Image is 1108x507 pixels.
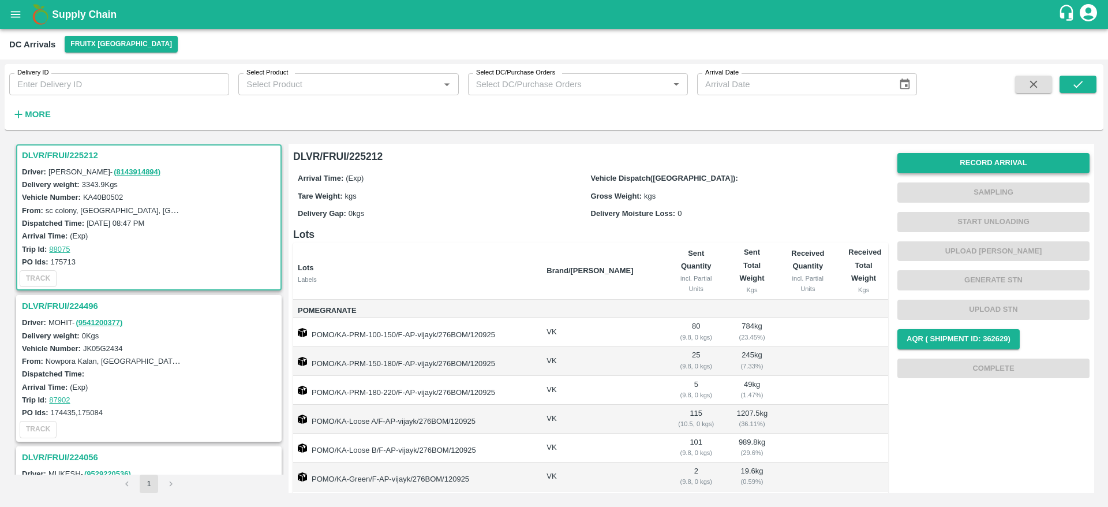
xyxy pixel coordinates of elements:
[22,344,81,353] label: Vehicle Number:
[22,357,43,366] label: From:
[537,376,664,405] td: VK
[298,263,313,272] b: Lots
[728,318,777,346] td: 784 kg
[737,332,768,342] div: ( 23.45 %)
[293,226,888,243] h6: Lots
[293,463,537,491] td: POMO/KA-Green/F-AP-vijayk/276BOM/120925
[1078,2,1099,27] div: account of current user
[537,318,664,346] td: VK
[22,148,279,163] h3: DLVR/FRUI/225212
[116,475,182,493] nav: pagination navigation
[537,405,664,434] td: VK
[22,232,68,240] label: Arrival Time:
[22,245,47,254] label: Trip Id:
[9,105,54,124] button: More
[84,469,131,478] a: (9529220536)
[49,245,70,254] a: 88075
[22,206,43,215] label: From:
[22,193,81,202] label: Vehicle Number:
[65,36,178,53] button: Select DC
[737,448,768,458] div: ( 29.6 %)
[298,274,537,285] div: Labels
[791,249,824,270] b: Received Quantity
[293,346,537,375] td: POMO/KA-PRM-150-180/F-AP-vijayk/276BOM/120925
[537,463,664,491] td: VK
[70,383,88,392] label: (Exp)
[82,331,99,340] label: 0 Kgs
[591,174,738,182] label: Vehicle Dispatch([GEOGRAPHIC_DATA]):
[298,472,307,482] img: box
[298,304,537,318] span: Pomegranate
[51,408,103,417] label: 174435,175084
[293,434,537,463] td: POMO/KA-Loose B/F-AP-vijayk/276BOM/120925
[728,376,777,405] td: 49 kg
[644,192,656,200] span: kgs
[298,415,307,424] img: box
[674,419,718,429] div: ( 10.5, 0 kgs)
[22,258,48,266] label: PO Ids:
[52,6,1058,23] a: Supply Chain
[537,346,664,375] td: VK
[674,273,718,294] div: incl. Partial Units
[346,174,364,182] span: (Exp)
[298,386,307,395] img: box
[665,376,728,405] td: 5
[70,232,88,240] label: (Exp)
[546,266,633,275] b: Brand/[PERSON_NAME]
[665,318,728,346] td: 80
[728,405,777,434] td: 1207.5 kg
[22,167,46,176] label: Driver:
[728,346,777,375] td: 245 kg
[46,356,344,366] label: Nowpora Kalan, [GEOGRAPHIC_DATA], [GEOGRAPHIC_DATA], [GEOGRAPHIC_DATA]
[665,463,728,491] td: 2
[82,180,118,189] label: 3343.9 Kgs
[293,376,537,405] td: POMO/KA-PRM-180-220/F-AP-vijayk/276BOM/120925
[22,299,279,314] h3: DLVR/FRUI/224496
[83,344,123,353] label: JK05G2434
[48,167,162,176] span: [PERSON_NAME] -
[894,73,916,95] button: Choose date
[22,396,47,404] label: Trip Id:
[29,3,52,26] img: logo
[9,37,55,52] div: DC Arrivals
[737,476,768,487] div: ( 0.59 %)
[298,192,343,200] label: Tare Weight:
[25,110,51,119] strong: More
[298,443,307,453] img: box
[705,68,739,77] label: Arrival Date
[293,405,537,434] td: POMO/KA-Loose A/F-AP-vijayk/276BOM/120925
[476,68,555,77] label: Select DC/Purchase Orders
[298,174,343,182] label: Arrival Time:
[665,434,728,463] td: 101
[298,328,307,337] img: box
[665,405,728,434] td: 115
[677,209,682,218] span: 0
[17,68,48,77] label: Delivery ID
[897,329,1020,349] button: AQR ( Shipment Id: 362629)
[242,77,436,92] input: Select Product
[674,361,718,371] div: ( 9.8, 0 kgs)
[22,180,80,189] label: Delivery weight:
[293,148,888,165] h6: DLVR/FRUI/225212
[46,206,323,215] label: sc colony, [GEOGRAPHIC_DATA], [GEOGRAPHIC_DATA], [GEOGRAPHIC_DATA]
[22,219,84,228] label: Dispatched Time:
[674,332,718,342] div: ( 9.8, 0 kgs)
[49,396,70,404] a: 87902
[114,167,160,176] a: (8143914894)
[349,209,364,218] span: 0 kgs
[737,419,768,429] div: ( 36.11 %)
[22,318,46,327] label: Driver:
[22,383,68,392] label: Arrival Time:
[87,219,144,228] label: [DATE] 08:47 PM
[22,331,80,340] label: Delivery weight:
[728,434,777,463] td: 989.8 kg
[298,209,346,218] label: Delivery Gap:
[345,192,357,200] span: kgs
[674,390,718,400] div: ( 9.8, 0 kgs)
[728,463,777,491] td: 19.6 kg
[293,318,537,346] td: POMO/KA-PRM-100-150/F-AP-vijayk/276BOM/120925
[848,248,881,282] b: Received Total Weight
[674,448,718,458] div: ( 9.8, 0 kgs)
[22,450,279,465] h3: DLVR/FRUI/224056
[785,273,830,294] div: incl. Partial Units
